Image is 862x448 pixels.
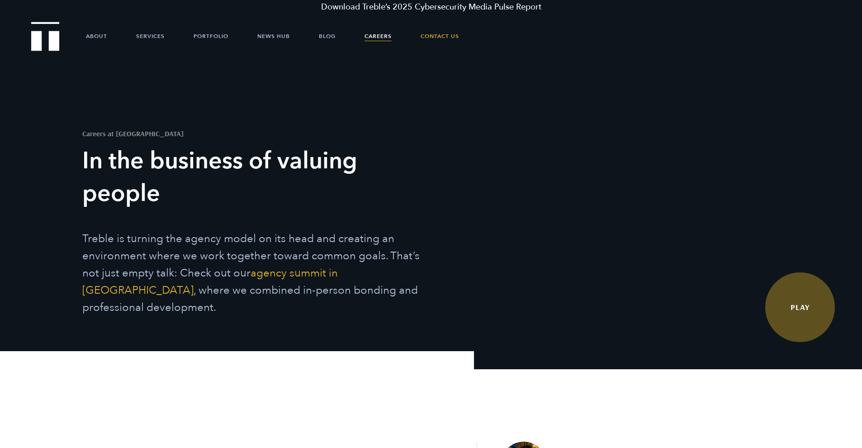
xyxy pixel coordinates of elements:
a: News Hub [257,23,290,50]
a: About [86,23,107,50]
h3: In the business of valuing people [82,145,428,210]
a: Watch Video [765,272,835,342]
a: Treble Homepage [32,23,59,50]
a: Careers [365,23,392,50]
p: Treble is turning the agency model on its head and creating an environment where we work together... [82,230,428,316]
a: Contact Us [421,23,459,50]
a: Services [136,23,165,50]
img: Treble logo [31,22,60,51]
a: Blog [319,23,336,50]
a: Portfolio [194,23,228,50]
h1: Careers at [GEOGRAPHIC_DATA] [82,130,428,137]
